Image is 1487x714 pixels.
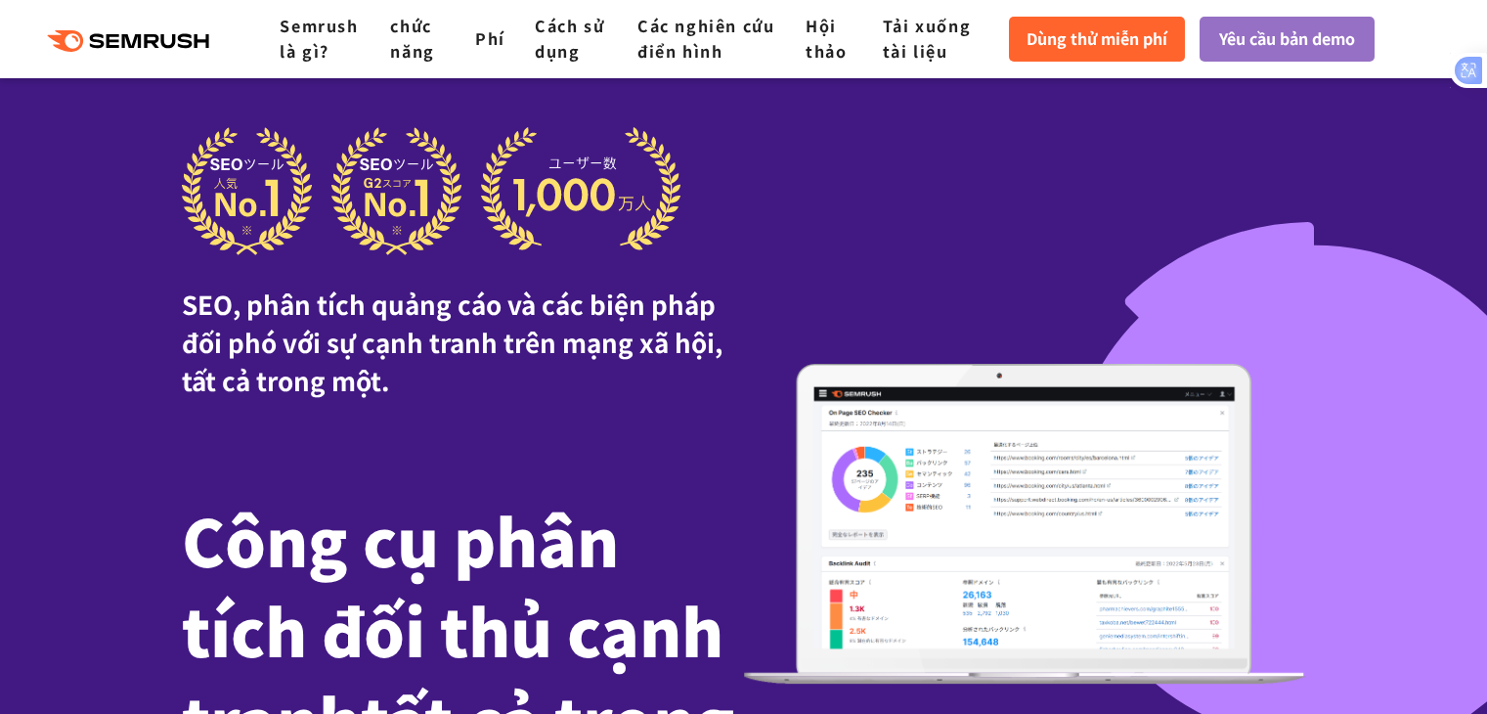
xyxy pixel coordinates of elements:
a: Tải xuống tài liệu [883,14,971,63]
a: Phí [475,26,505,50]
a: chức năng [390,14,434,63]
a: Semrush là gì? [280,14,358,63]
font: Yêu cầu bản demo [1219,26,1355,50]
a: Dùng thử miễn phí [1009,17,1185,62]
a: Cách sử dụng [535,14,604,63]
font: SEO, phân tích quảng cáo và các biện pháp đối phó với sự cạnh tranh trên mạng xã hội, tất cả tron... [182,286,722,398]
a: Hội thảo [806,14,847,63]
font: Dùng thử miễn phí [1027,26,1167,50]
a: Các nghiên cứu điển hình [637,14,774,63]
a: Yêu cầu bản demo [1200,17,1375,62]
